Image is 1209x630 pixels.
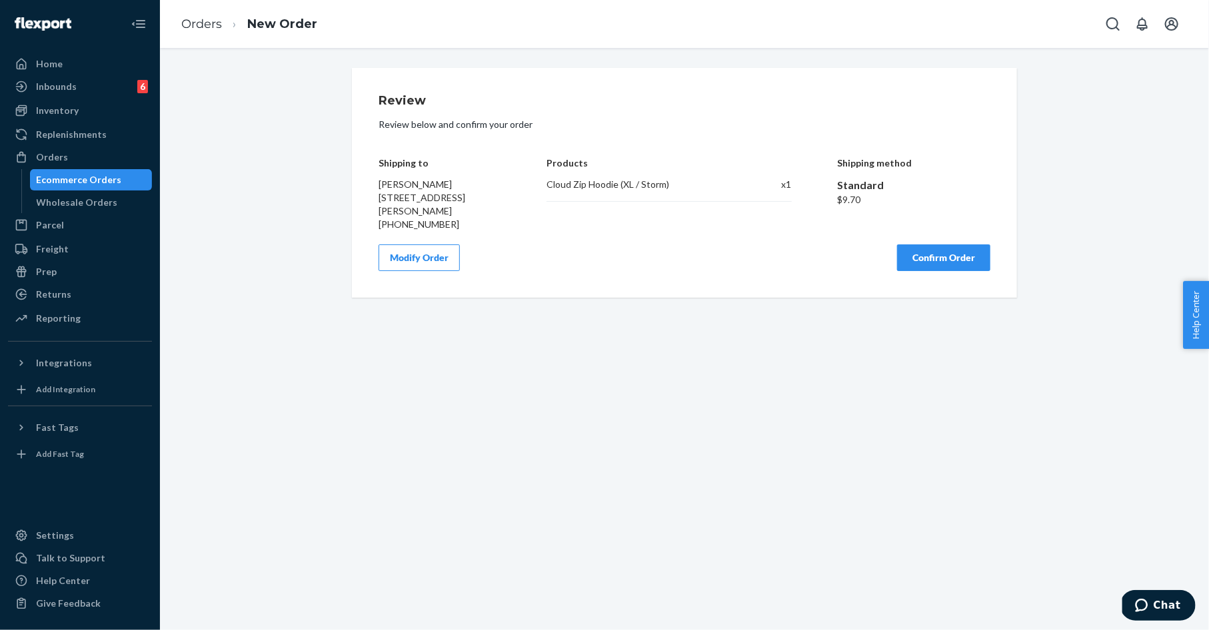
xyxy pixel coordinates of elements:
div: 6 [137,80,148,93]
a: Add Fast Tag [8,444,152,465]
div: Prep [36,265,57,278]
h1: Review [379,95,990,108]
a: Help Center [8,570,152,591]
p: Review below and confirm your order [379,118,990,131]
button: Give Feedback [8,593,152,614]
button: Open notifications [1129,11,1156,37]
a: Ecommerce Orders [30,169,153,190]
button: Close Navigation [125,11,152,37]
div: Settings [36,529,74,542]
a: Returns [8,284,152,305]
a: Parcel [8,214,152,236]
a: Inbounds6 [8,76,152,97]
button: Talk to Support [8,547,152,569]
img: Flexport logo [15,17,71,31]
button: Modify Order [379,244,460,271]
a: Freight [8,238,152,260]
div: Returns [36,288,71,301]
h4: Shipping method [838,158,991,168]
div: $9.70 [838,193,991,206]
div: Standard [838,178,991,193]
a: Replenishments [8,124,152,145]
div: Integrations [36,356,92,370]
div: Talk to Support [36,551,105,565]
div: Freight [36,242,69,256]
a: Wholesale Orders [30,192,153,213]
div: Replenishments [36,128,107,141]
div: Wholesale Orders [37,196,118,209]
button: Integrations [8,352,152,374]
div: Add Fast Tag [36,448,84,460]
div: Add Integration [36,384,95,395]
div: Home [36,57,63,71]
a: Add Integration [8,379,152,400]
div: [PHONE_NUMBER] [379,218,501,231]
a: Reporting [8,308,152,329]
button: Help Center [1183,281,1209,349]
div: x 1 [753,178,792,191]
button: Confirm Order [897,244,990,271]
a: New Order [247,17,317,31]
h4: Shipping to [379,158,501,168]
button: Fast Tags [8,417,152,438]
h4: Products [547,158,791,168]
a: Orders [8,147,152,168]
button: Open account menu [1158,11,1185,37]
div: Orders [36,151,68,164]
div: Ecommerce Orders [37,173,122,186]
span: [PERSON_NAME] [STREET_ADDRESS][PERSON_NAME] [379,178,465,216]
div: Inventory [36,104,79,117]
a: Orders [181,17,222,31]
div: Cloud Zip Hoodie (XL / Storm) [547,178,739,191]
div: Help Center [36,574,90,587]
iframe: Opens a widget where you can chat to one of our agents [1122,590,1196,623]
div: Give Feedback [36,597,101,610]
div: Parcel [36,218,64,232]
a: Settings [8,525,152,546]
a: Home [8,53,152,75]
div: Inbounds [36,80,77,93]
div: Fast Tags [36,421,79,434]
ol: breadcrumbs [171,5,328,44]
a: Prep [8,261,152,282]
div: Reporting [36,312,81,325]
button: Open Search Box [1100,11,1126,37]
a: Inventory [8,100,152,121]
